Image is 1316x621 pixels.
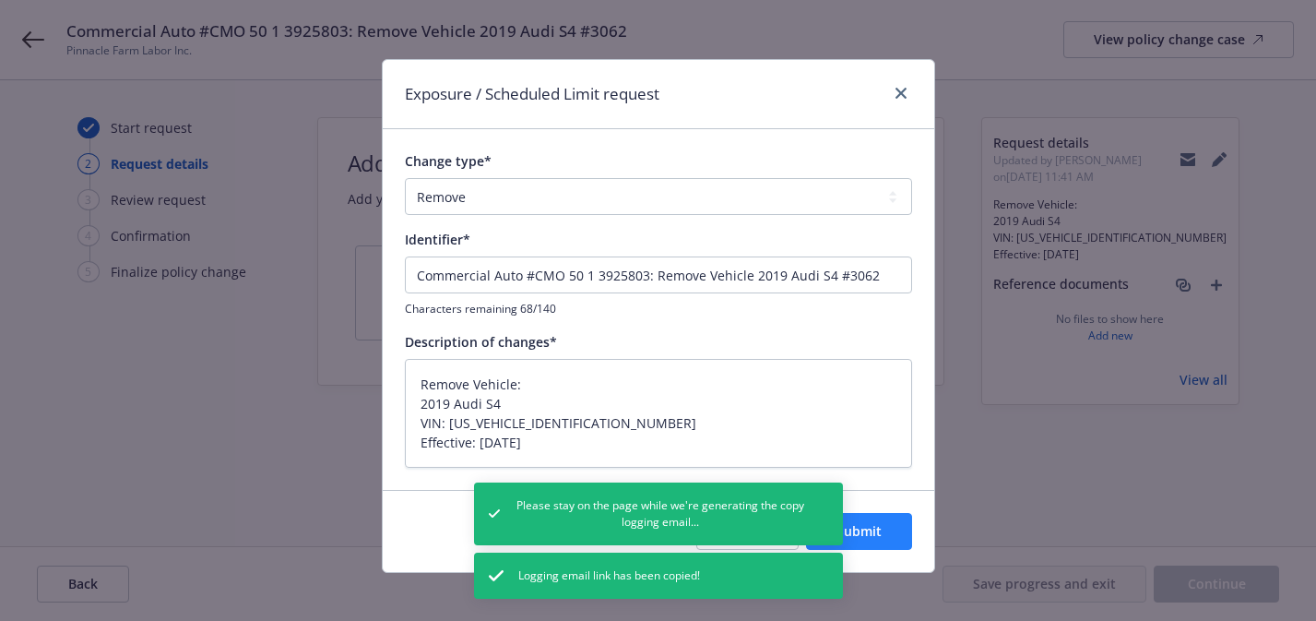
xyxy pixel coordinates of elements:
[405,333,557,351] span: Description of changes*
[405,359,912,468] textarea: Remove Vehicle: 2019 Audi S4 VIN: [US_VEHICLE_IDENTIFICATION_NUMBER] Effective: [DATE]
[405,152,492,170] span: Change type*
[405,301,912,316] span: Characters remaining 68/140
[806,513,912,550] button: Submit
[836,522,882,540] span: Submit
[518,567,700,584] span: Logging email link has been copied!
[515,497,805,531] span: Please stay on the page while we're generating the copy logging email...
[405,82,659,106] h1: Exposure / Scheduled Limit request
[405,257,912,293] input: This will be shown in the policy change history list for your reference.
[890,82,912,104] a: close
[405,231,470,248] span: Identifier*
